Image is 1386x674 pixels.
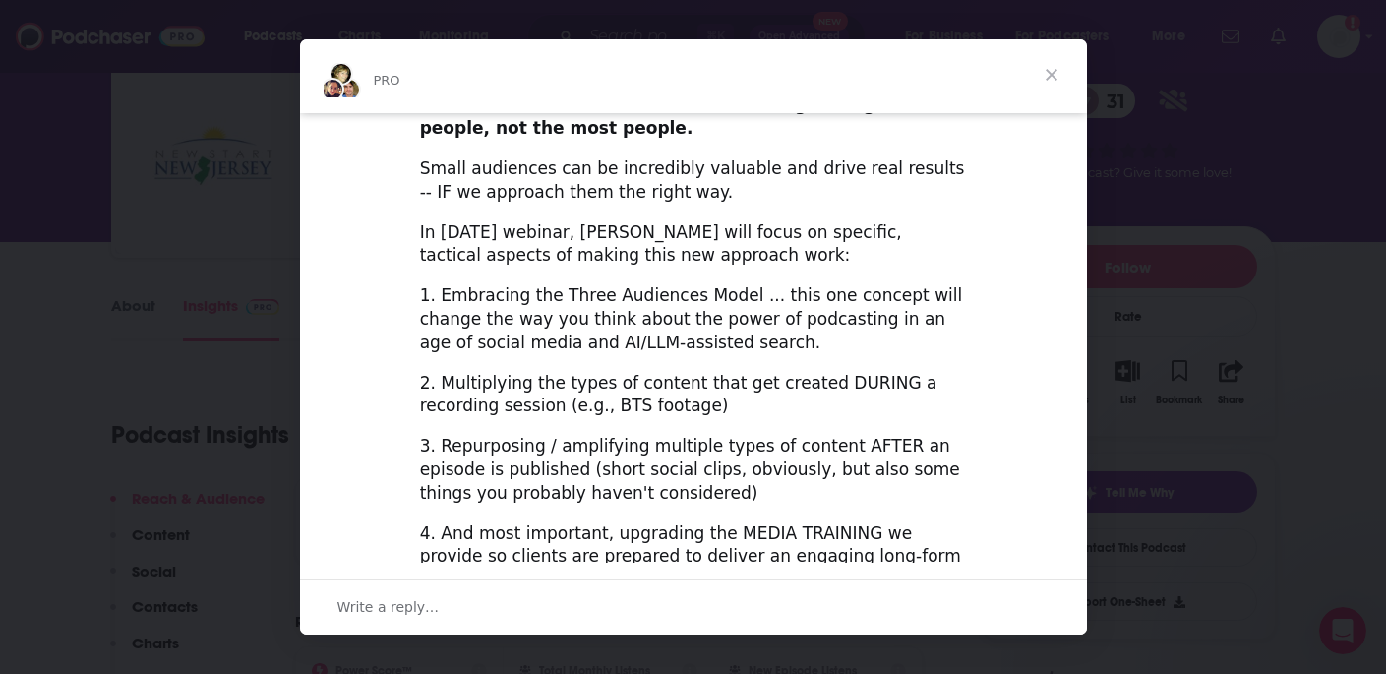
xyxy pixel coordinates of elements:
[420,435,967,505] div: 3. Repurposing / amplifying multiple types of content AFTER an episode is published (short social...
[420,372,967,419] div: 2. Multiplying the types of content that get created DURING a recording session (e.g., BTS footage)
[337,78,361,101] img: Dave avatar
[420,284,967,354] div: 1. Embracing the Three Audiences Model ... this one concept will change the way you think about t...
[374,73,400,88] span: PRO
[420,221,967,269] div: In [DATE] webinar, [PERSON_NAME] will focus on specific, tactical aspects of making this new appr...
[1016,39,1087,110] span: Close
[321,78,344,101] img: Sydney avatar
[420,157,967,205] div: Small audiences can be incredibly valuable and drive real results -- IF we approach them the righ...
[330,62,353,86] img: Barbara avatar
[337,594,440,620] span: Write a reply…
[300,579,1087,635] div: Open conversation and reply
[420,522,967,592] div: 4. And most important, upgrading the MEDIA TRAINING we provide so clients are prepared to deliver...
